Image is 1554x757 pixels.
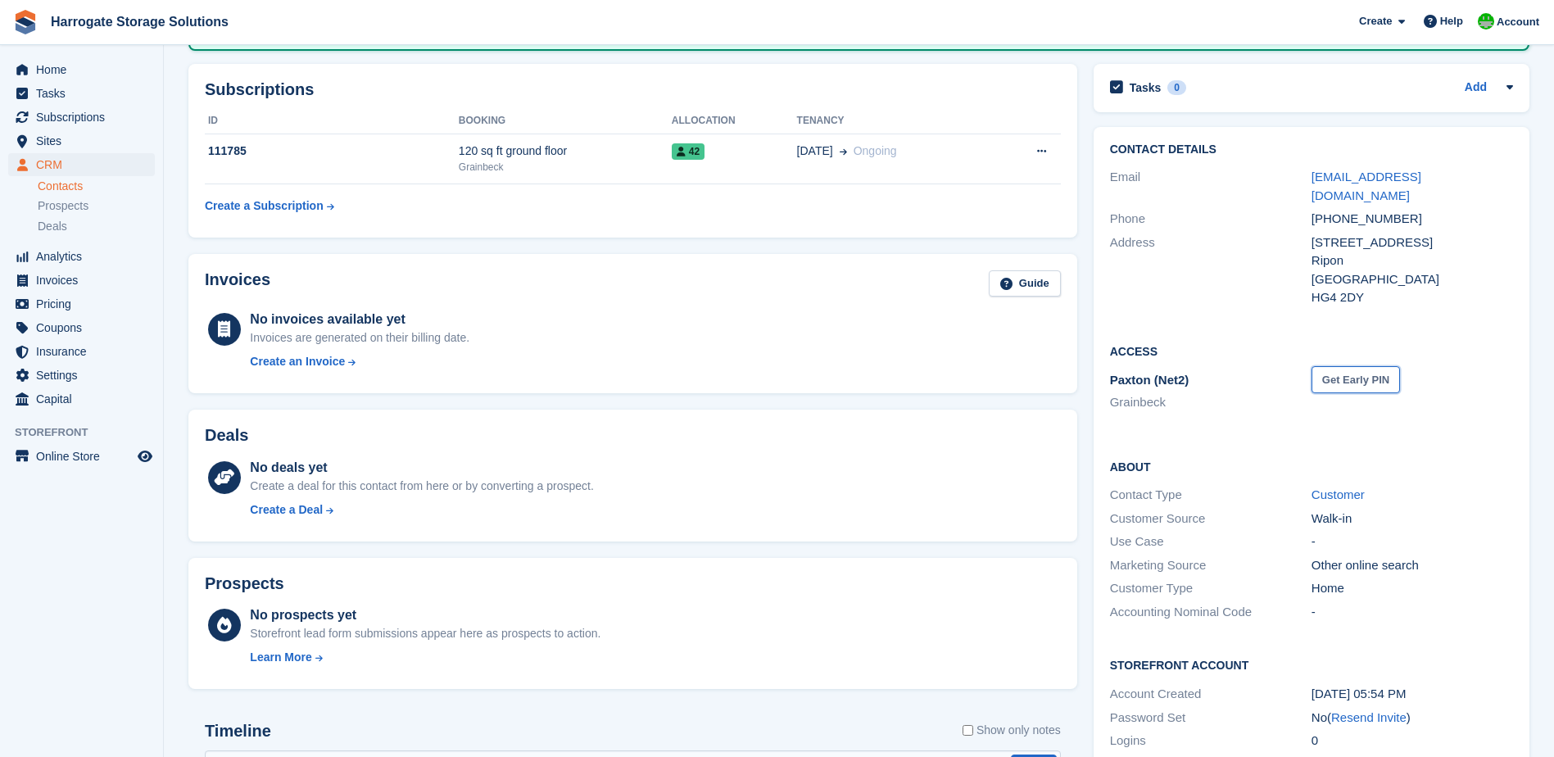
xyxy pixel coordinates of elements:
h2: About [1110,458,1513,474]
span: [DATE] [797,143,833,160]
div: Phone [1110,210,1312,229]
a: Prospects [38,197,155,215]
div: 0 [1167,80,1186,95]
div: Address [1110,233,1312,307]
div: 120 sq ft ground floor [459,143,672,160]
span: Home [36,58,134,81]
div: Storefront lead form submissions appear here as prospects to action. [250,625,600,642]
a: Create a Deal [250,501,593,519]
span: Tasks [36,82,134,105]
a: menu [8,364,155,387]
a: Add [1465,79,1487,97]
h2: Contact Details [1110,143,1513,156]
th: Allocation [672,108,797,134]
a: [EMAIL_ADDRESS][DOMAIN_NAME] [1312,170,1421,202]
div: [STREET_ADDRESS] [1312,233,1513,252]
div: [PHONE_NUMBER] [1312,210,1513,229]
a: Resend Invite [1331,710,1407,724]
div: Account Created [1110,685,1312,704]
span: CRM [36,153,134,176]
div: Ripon [1312,252,1513,270]
div: Use Case [1110,533,1312,551]
div: Create a Subscription [205,197,324,215]
span: Invoices [36,269,134,292]
span: Pricing [36,292,134,315]
div: Learn More [250,649,311,666]
a: Preview store [135,446,155,466]
a: Create a Subscription [205,191,334,221]
a: menu [8,245,155,268]
a: menu [8,292,155,315]
span: Capital [36,388,134,410]
th: Booking [459,108,672,134]
a: Learn More [250,649,600,666]
div: Create a Deal [250,501,323,519]
button: Get Early PIN [1312,366,1400,393]
h2: Deals [205,426,248,445]
a: Deals [38,218,155,235]
div: HG4 2DY [1312,288,1513,307]
span: Create [1359,13,1392,29]
a: menu [8,106,155,129]
a: menu [8,269,155,292]
div: Create an Invoice [250,353,345,370]
div: No deals yet [250,458,593,478]
div: [GEOGRAPHIC_DATA] [1312,270,1513,289]
a: menu [8,153,155,176]
li: Grainbeck [1110,393,1312,412]
span: Help [1440,13,1463,29]
span: Deals [38,219,67,234]
a: menu [8,82,155,105]
a: Harrogate Storage Solutions [44,8,235,35]
div: 0 [1312,732,1513,750]
div: Grainbeck [459,160,672,175]
a: Contacts [38,179,155,194]
span: Online Store [36,445,134,468]
a: menu [8,445,155,468]
a: menu [8,388,155,410]
h2: Tasks [1130,80,1162,95]
div: Email [1110,168,1312,205]
div: Accounting Nominal Code [1110,603,1312,622]
label: Show only notes [963,722,1061,739]
span: Account [1497,14,1539,30]
span: Paxton (Net2) [1110,373,1189,387]
div: Invoices are generated on their billing date. [250,329,469,347]
div: Contact Type [1110,486,1312,505]
span: ( ) [1327,710,1411,724]
div: 111785 [205,143,459,160]
a: menu [8,340,155,363]
img: stora-icon-8386f47178a22dfd0bd8f6a31ec36ba5ce8667c1dd55bd0f319d3a0aa187defe.svg [13,10,38,34]
div: No [1312,709,1513,728]
h2: Storefront Account [1110,656,1513,673]
span: Subscriptions [36,106,134,129]
h2: Subscriptions [205,80,1061,99]
span: Analytics [36,245,134,268]
a: Guide [989,270,1061,297]
span: Ongoing [854,144,897,157]
span: Storefront [15,424,163,441]
div: No invoices available yet [250,310,469,329]
div: [DATE] 05:54 PM [1312,685,1513,704]
div: Logins [1110,732,1312,750]
div: - [1312,533,1513,551]
div: No prospects yet [250,605,600,625]
input: Show only notes [963,722,973,739]
span: 42 [672,143,705,160]
h2: Access [1110,342,1513,359]
span: Sites [36,129,134,152]
a: menu [8,58,155,81]
a: menu [8,129,155,152]
span: Settings [36,364,134,387]
h2: Timeline [205,722,271,741]
img: Lee and Michelle Depledge [1478,13,1494,29]
div: Customer Source [1110,510,1312,528]
div: Marketing Source [1110,556,1312,575]
span: Prospects [38,198,88,214]
span: Insurance [36,340,134,363]
h2: Prospects [205,574,284,593]
h2: Invoices [205,270,270,297]
th: Tenancy [797,108,994,134]
a: Customer [1312,487,1365,501]
div: Customer Type [1110,579,1312,598]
